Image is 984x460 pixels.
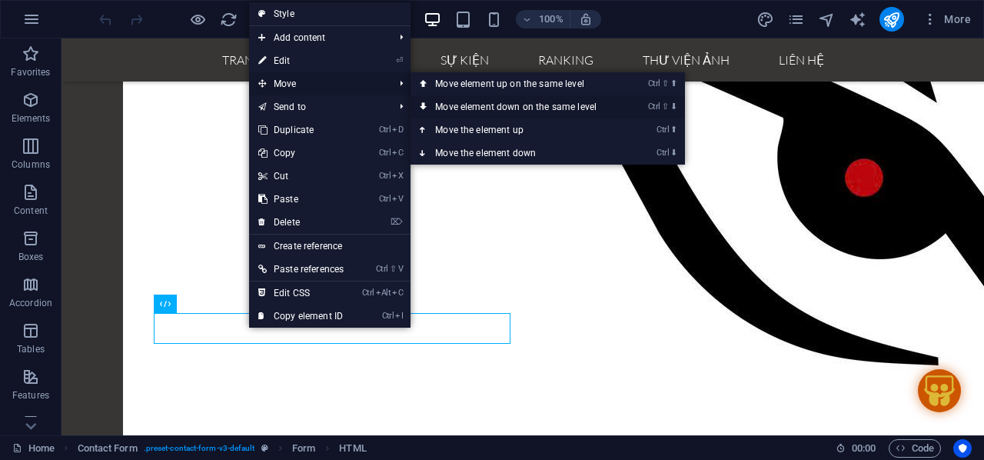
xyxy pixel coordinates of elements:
a: ⌦Delete [249,211,353,234]
span: 00 00 [852,439,876,458]
a: Ctrl⬇Move the element down [411,142,627,165]
p: Boxes [18,251,44,263]
i: Ctrl [379,148,391,158]
i: Ctrl [657,125,669,135]
span: Click to select. Double-click to edit [292,439,315,458]
button: publish [879,7,904,32]
span: Click to select. Double-click to edit [339,439,366,458]
i: Ctrl [648,102,660,112]
i: Reload page [220,11,238,28]
i: Ctrl [362,288,374,298]
a: CtrlDDuplicate [249,118,353,142]
a: CtrlXCut [249,165,353,188]
i: C [392,288,403,298]
i: Ctrl [376,264,388,274]
p: Accordion [9,297,52,309]
i: ⇧ [662,78,669,88]
a: Ctrl⇧VPaste references [249,258,353,281]
i: Ctrl [657,148,669,158]
a: Send to [249,95,387,118]
span: Move [249,72,387,95]
i: Ctrl [648,78,660,88]
i: D [392,125,403,135]
i: ⬆ [670,125,677,135]
i: V [392,194,403,204]
i: ⏎ [396,55,403,65]
button: Usercentrics [953,439,972,458]
p: Columns [12,158,50,171]
button: 100% [516,10,570,28]
a: ⏎Edit [249,49,353,72]
a: Ctrl⬆Move the element up [411,118,627,142]
i: X [392,171,403,181]
i: C [392,148,403,158]
p: Content [14,205,48,217]
span: : [863,442,865,454]
button: Click here to leave preview mode and continue editing [188,10,207,28]
i: V [398,264,403,274]
button: text_generator [849,10,867,28]
i: I [395,311,403,321]
button: More [916,7,977,32]
h6: 100% [539,10,563,28]
a: Create reference [249,235,411,258]
i: Ctrl [379,194,391,204]
i: Ctrl [382,311,394,321]
span: Add content [249,26,387,49]
a: CtrlCCopy [249,142,353,165]
span: Code [896,439,934,458]
a: Style [249,2,411,25]
a: CtrlVPaste [249,188,353,211]
p: Elements [12,112,51,125]
span: More [922,12,971,27]
a: Ctrl⇧⬇Move element down on the same level [411,95,627,118]
i: Ctrl [379,171,391,181]
span: Click to select. Double-click to edit [78,439,138,458]
i: Ctrl [379,125,391,135]
i: ⬇ [670,148,677,158]
i: ⇧ [662,102,669,112]
a: CtrlAltCEdit CSS [249,282,353,305]
button: reload [219,10,238,28]
i: This element is a customizable preset [261,444,268,452]
a: CtrlICopy element ID [249,305,353,328]
p: Favorites [11,66,50,78]
i: ⬆ [670,78,677,88]
i: ⌦ [391,217,403,227]
i: Design (Ctrl+Alt+Y) [756,11,774,28]
p: Tables [17,343,45,355]
button: Code [889,439,941,458]
i: ⇧ [390,264,397,274]
i: Publish [883,11,900,28]
a: Click to cancel selection. Double-click to open Pages [12,439,55,458]
i: AI Writer [849,11,866,28]
button: navigator [818,10,836,28]
p: Features [12,389,49,402]
button: pages [787,10,806,28]
span: . preset-contact-form-v3-default [144,439,255,458]
i: Alt [376,288,391,298]
nav: breadcrumb [78,439,367,458]
a: Ctrl⇧⬆Move element up on the same level [411,72,627,95]
button: design [756,10,775,28]
i: ⬇ [670,102,677,112]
